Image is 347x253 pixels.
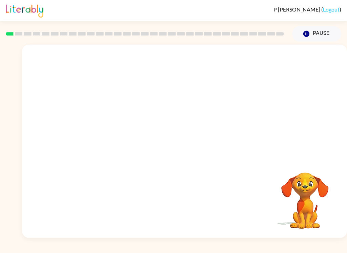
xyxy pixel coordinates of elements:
[271,162,339,230] video: Your browser must support playing .mp4 files to use Literably. Please try using another browser.
[292,26,341,42] button: Pause
[6,3,43,18] img: Literably
[273,6,321,13] span: P [PERSON_NAME]
[273,6,341,13] div: ( )
[323,6,340,13] a: Logout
